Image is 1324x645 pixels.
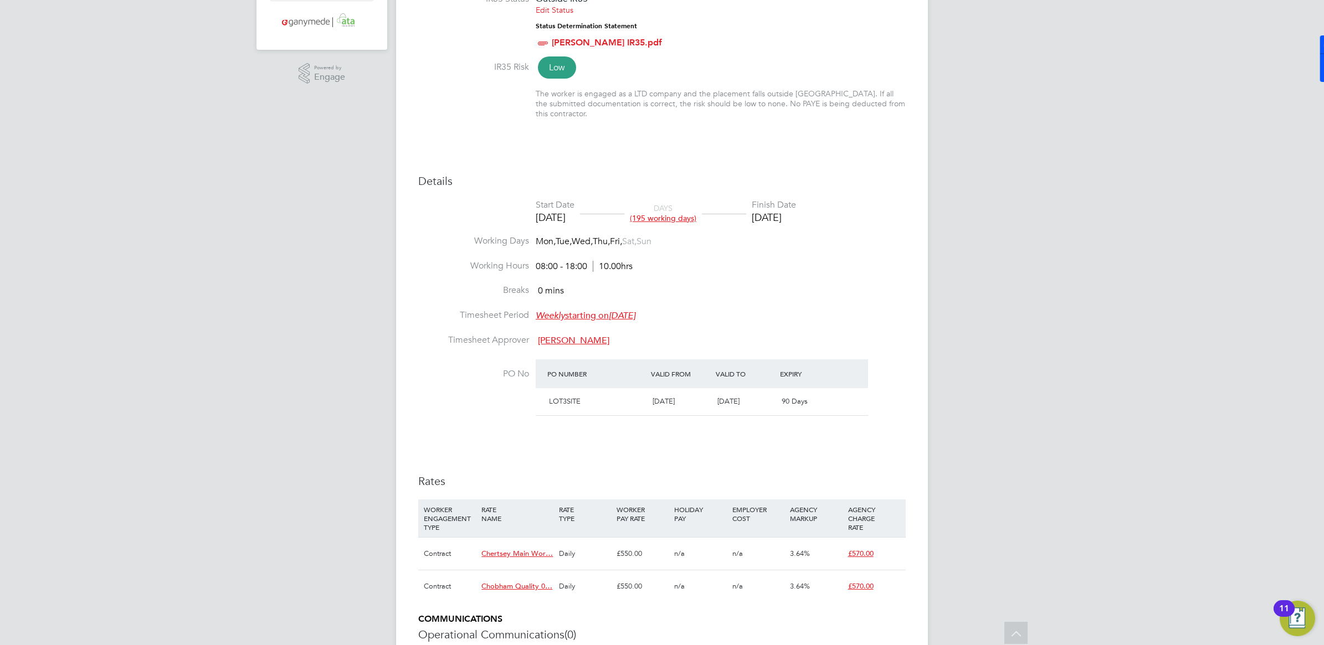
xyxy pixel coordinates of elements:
[782,396,808,406] span: 90 Days
[536,89,906,119] div: The worker is engaged as a LTD company and the placement falls outside [GEOGRAPHIC_DATA]. If all ...
[314,73,345,82] span: Engage
[609,310,635,321] em: [DATE]
[536,261,633,272] div: 08:00 - 18:00
[536,211,574,224] div: [DATE]
[653,396,675,406] span: [DATE]
[418,235,529,247] label: Working Days
[538,285,564,296] span: 0 mins
[536,22,637,30] strong: Status Determination Statement
[787,499,845,528] div: AGENCY MARKUP
[624,203,702,223] div: DAYS
[732,581,743,591] span: n/a
[538,335,609,346] span: [PERSON_NAME]
[713,364,778,384] div: Valid To
[593,236,610,247] span: Thu,
[565,627,576,642] span: (0)
[538,56,576,79] span: Low
[418,627,906,642] h3: Operational Communications
[848,581,874,591] span: £570.00
[552,37,662,48] a: [PERSON_NAME] IR35.pdf
[421,499,479,537] div: WORKER ENGAGEMENT TYPE
[418,174,906,188] h3: Details
[549,396,581,406] span: LOT3SITE
[418,474,906,488] h3: Rates
[730,499,787,528] div: EMPLOYER COST
[637,236,651,247] span: Sun
[536,199,574,211] div: Start Date
[481,581,552,591] span: Chobham Quality 0…
[556,570,614,602] div: Daily
[270,12,374,30] a: Go to home page
[674,581,685,591] span: n/a
[418,285,529,296] label: Breaks
[556,499,614,528] div: RATE TYPE
[752,211,796,224] div: [DATE]
[299,63,346,84] a: Powered byEngage
[671,499,729,528] div: HOLIDAY PAY
[614,538,671,570] div: £550.00
[556,236,572,247] span: Tue,
[418,334,529,346] label: Timesheet Approver
[418,260,529,272] label: Working Hours
[674,549,685,558] span: n/a
[536,310,635,321] span: starting on
[752,199,796,211] div: Finish Date
[418,613,906,625] h5: COMMUNICATIONS
[777,364,842,384] div: Expiry
[1279,608,1289,623] div: 11
[648,364,713,384] div: Valid From
[622,236,637,247] span: Sat,
[593,261,633,272] span: 10.00hrs
[790,581,810,591] span: 3.64%
[1280,601,1315,636] button: Open Resource Center, 11 new notifications
[536,236,556,247] span: Mon,
[732,549,743,558] span: n/a
[481,549,553,558] span: Chertsey Main Wor…
[610,236,622,247] span: Fri,
[790,549,810,558] span: 3.64%
[479,499,556,528] div: RATE NAME
[279,12,366,30] img: ganymedesolutions-logo-retina.png
[418,368,529,380] label: PO No
[556,538,614,570] div: Daily
[536,5,573,15] a: Edit Status
[418,61,529,73] label: IR35 Risk
[536,310,565,321] em: Weekly
[545,364,648,384] div: PO Number
[418,309,529,321] label: Timesheet Period
[614,570,671,602] div: £550.00
[421,570,479,602] div: Contract
[572,236,593,247] span: Wed,
[614,499,671,528] div: WORKER PAY RATE
[630,213,696,223] span: (195 working days)
[848,549,874,558] span: £570.00
[845,499,903,537] div: AGENCY CHARGE RATE
[717,396,740,406] span: [DATE]
[314,63,345,73] span: Powered by
[421,538,479,570] div: Contract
